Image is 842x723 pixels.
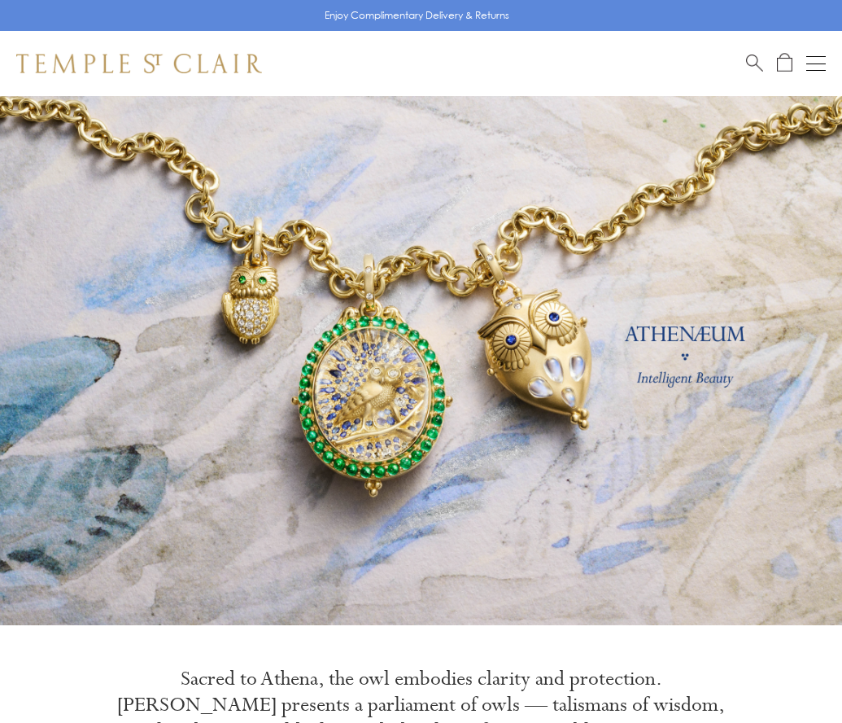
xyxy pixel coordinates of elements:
a: Open Shopping Bag [777,53,792,73]
button: Open navigation [806,54,826,73]
a: Search [746,53,763,73]
p: Enjoy Complimentary Delivery & Returns [325,7,509,24]
img: Temple St. Clair [16,54,262,73]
